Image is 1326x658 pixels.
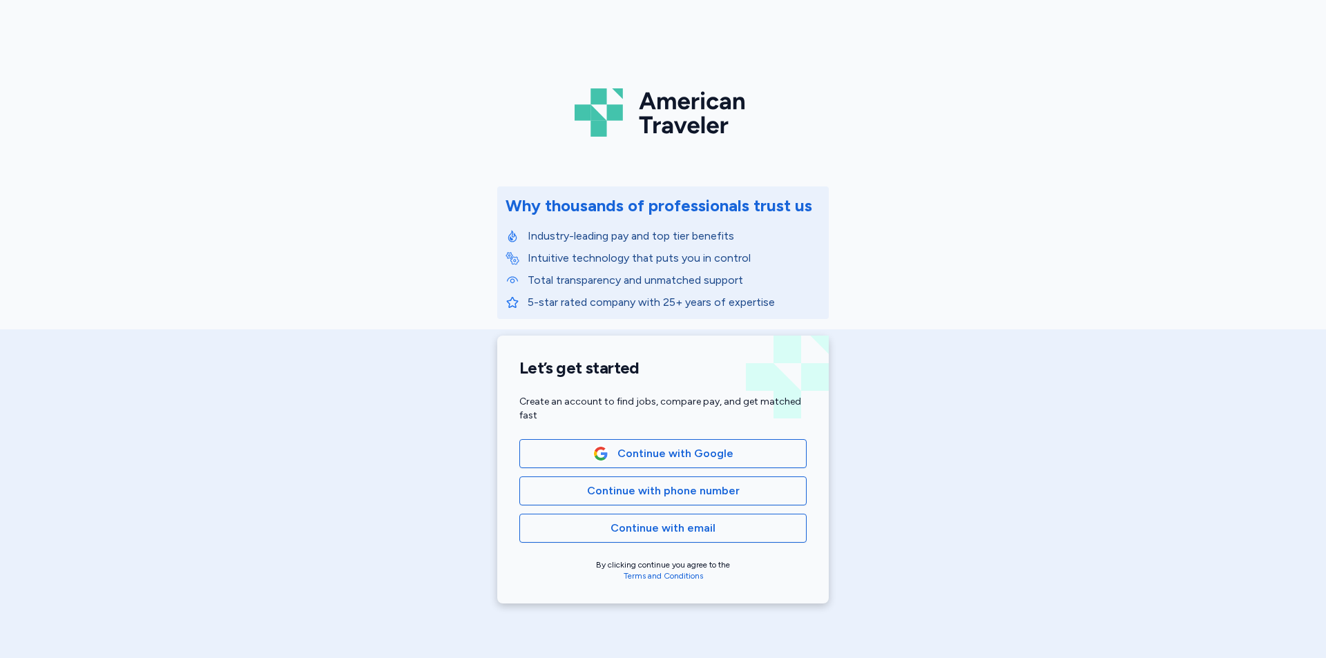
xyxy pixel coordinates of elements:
[519,559,807,581] div: By clicking continue you agree to the
[617,445,733,462] span: Continue with Google
[611,520,715,536] span: Continue with email
[519,514,807,543] button: Continue with email
[575,83,751,142] img: Logo
[519,395,807,423] div: Create an account to find jobs, compare pay, and get matched fast
[587,483,740,499] span: Continue with phone number
[519,439,807,468] button: Google LogoContinue with Google
[528,228,820,244] p: Industry-leading pay and top tier benefits
[528,272,820,289] p: Total transparency and unmatched support
[519,476,807,505] button: Continue with phone number
[528,250,820,267] p: Intuitive technology that puts you in control
[519,358,807,378] h1: Let’s get started
[624,571,703,581] a: Terms and Conditions
[593,446,608,461] img: Google Logo
[528,294,820,311] p: 5-star rated company with 25+ years of expertise
[506,195,812,217] div: Why thousands of professionals trust us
